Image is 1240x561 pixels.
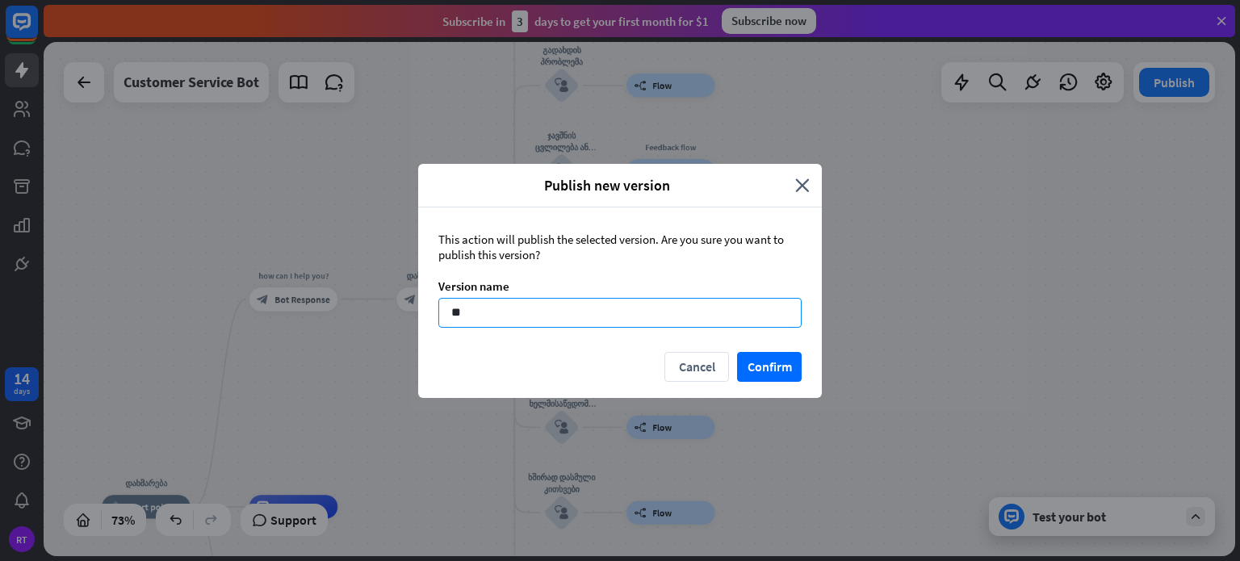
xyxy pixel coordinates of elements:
button: Open LiveChat chat widget [13,6,61,55]
button: Confirm [737,352,802,382]
span: Publish new version [430,176,783,195]
i: close [795,176,810,195]
div: This action will publish the selected version. Are you sure you want to publish this version? [438,232,802,262]
div: Version name [438,278,802,294]
button: Cancel [664,352,729,382]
